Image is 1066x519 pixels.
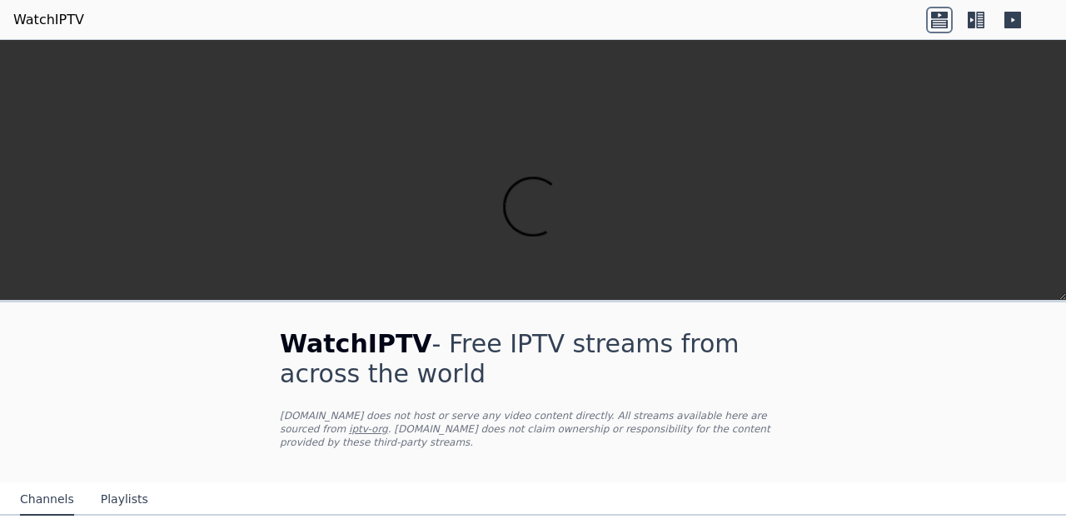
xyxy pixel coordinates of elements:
[280,329,786,389] h1: - Free IPTV streams from across the world
[349,423,388,435] a: iptv-org
[280,329,432,358] span: WatchIPTV
[101,484,148,516] button: Playlists
[280,409,786,449] p: [DOMAIN_NAME] does not host or serve any video content directly. All streams available here are s...
[13,10,84,30] a: WatchIPTV
[20,484,74,516] button: Channels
